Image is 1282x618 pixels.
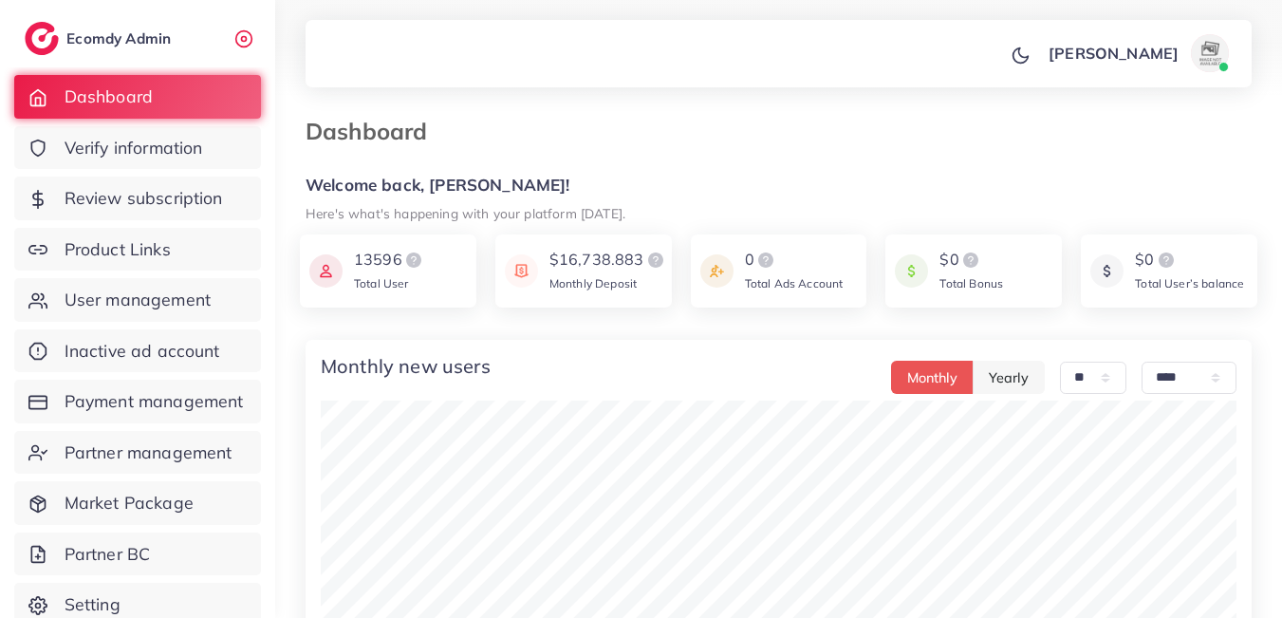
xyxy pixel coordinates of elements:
[1135,249,1244,272] div: $0
[25,22,59,55] img: logo
[321,355,491,378] h4: Monthly new users
[14,533,261,576] a: Partner BC
[1155,249,1178,272] img: logo
[549,249,667,272] div: $16,738.883
[354,249,425,272] div: 13596
[65,339,220,364] span: Inactive ad account
[973,361,1045,394] button: Yearly
[65,389,244,414] span: Payment management
[65,542,151,567] span: Partner BC
[65,136,203,160] span: Verify information
[700,249,734,293] img: icon payment
[1049,42,1179,65] p: [PERSON_NAME]
[306,205,625,221] small: Here's what's happening with your platform [DATE].
[754,249,777,272] img: logo
[65,288,211,312] span: User management
[1090,249,1124,293] img: icon payment
[14,380,261,423] a: Payment management
[25,22,176,55] a: logoEcomdy Admin
[891,361,974,394] button: Monthly
[14,177,261,220] a: Review subscription
[549,276,637,290] span: Monthly Deposit
[1038,34,1236,72] a: [PERSON_NAME]avatar
[354,276,409,290] span: Total User
[65,237,171,262] span: Product Links
[644,249,667,272] img: logo
[959,249,982,272] img: logo
[1135,276,1244,290] span: Total User’s balance
[14,278,261,322] a: User management
[939,276,1003,290] span: Total Bonus
[745,249,844,272] div: 0
[745,276,844,290] span: Total Ads Account
[65,186,223,211] span: Review subscription
[14,481,261,525] a: Market Package
[309,249,343,293] img: icon payment
[65,592,121,617] span: Setting
[65,84,153,109] span: Dashboard
[14,431,261,475] a: Partner management
[402,249,425,272] img: logo
[1191,34,1229,72] img: avatar
[895,249,928,293] img: icon payment
[65,491,194,515] span: Market Package
[306,176,1252,196] h5: Welcome back, [PERSON_NAME]!
[306,118,442,145] h3: Dashboard
[14,126,261,170] a: Verify information
[14,228,261,272] a: Product Links
[65,440,232,465] span: Partner management
[14,75,261,119] a: Dashboard
[14,329,261,373] a: Inactive ad account
[505,249,538,293] img: icon payment
[939,249,1003,272] div: $0
[66,29,176,47] h2: Ecomdy Admin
